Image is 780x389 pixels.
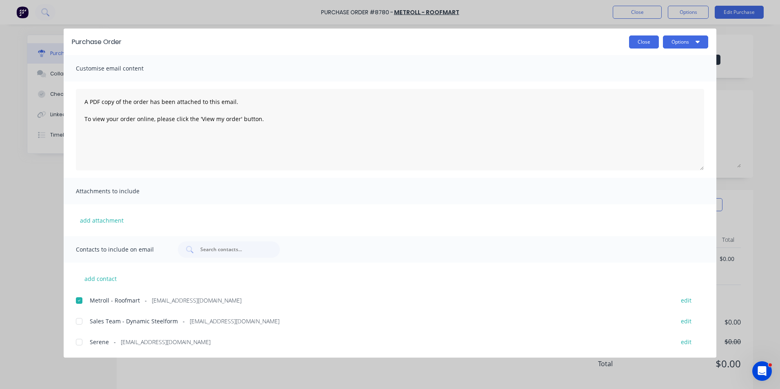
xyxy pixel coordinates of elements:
[114,338,116,346] span: -
[76,63,166,74] span: Customise email content
[199,245,267,254] input: Search contacts...
[629,35,659,49] button: Close
[676,294,696,305] button: edit
[76,272,125,285] button: add contact
[76,89,704,170] textarea: A PDF copy of the order has been attached to this email. To view your order online, please click ...
[76,186,166,197] span: Attachments to include
[145,296,147,305] span: -
[90,296,140,305] span: Metroll - Roofmart
[152,296,242,305] span: [EMAIL_ADDRESS][DOMAIN_NAME]
[72,37,122,47] div: Purchase Order
[121,338,211,346] span: [EMAIL_ADDRESS][DOMAIN_NAME]
[676,316,696,327] button: edit
[190,317,279,325] span: [EMAIL_ADDRESS][DOMAIN_NAME]
[676,336,696,347] button: edit
[183,317,185,325] span: -
[76,244,166,255] span: Contacts to include on email
[76,214,128,226] button: add attachment
[90,338,109,346] span: Serene
[663,35,708,49] button: Options
[90,317,178,325] span: Sales Team - Dynamic Steelform
[752,361,772,381] iframe: Intercom live chat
